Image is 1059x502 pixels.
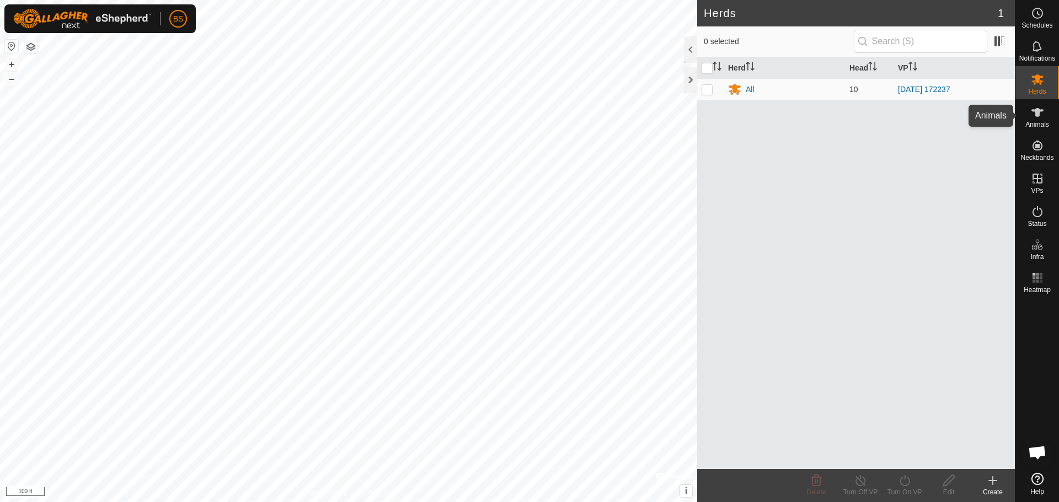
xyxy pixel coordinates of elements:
span: Help [1030,488,1044,495]
a: [DATE] 172237 [898,85,950,94]
input: Search (S) [854,30,987,53]
p-sorticon: Activate to sort [908,63,917,72]
div: Turn Off VP [838,487,882,497]
th: VP [894,57,1015,79]
button: + [5,58,18,71]
div: Turn On VP [882,487,927,497]
span: Neckbands [1020,154,1053,161]
a: Privacy Policy [305,488,346,498]
span: VPs [1031,187,1043,194]
p-sorticon: Activate to sort [713,63,721,72]
button: i [680,485,692,497]
span: i [685,486,687,495]
a: Contact Us [360,488,392,498]
span: BS [173,13,184,25]
th: Herd [724,57,845,79]
div: All [746,84,755,95]
span: Schedules [1021,22,1052,29]
span: Notifications [1019,55,1055,62]
div: Create [971,487,1015,497]
span: Herds [1028,88,1046,95]
span: Delete [807,488,826,496]
span: Animals [1025,121,1049,128]
span: 10 [849,85,858,94]
a: Help [1015,468,1059,499]
span: Infra [1030,253,1044,260]
p-sorticon: Activate to sort [868,63,877,72]
p-sorticon: Activate to sort [746,63,755,72]
button: Reset Map [5,40,18,53]
img: Gallagher Logo [13,9,151,29]
th: Head [845,57,894,79]
div: Edit [927,487,971,497]
span: 1 [998,5,1004,21]
button: – [5,72,18,85]
button: Map Layers [24,40,38,53]
span: Heatmap [1024,287,1051,293]
div: Open chat [1021,436,1054,469]
h2: Herds [704,7,998,20]
span: 0 selected [704,36,854,47]
span: Status [1028,220,1046,227]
